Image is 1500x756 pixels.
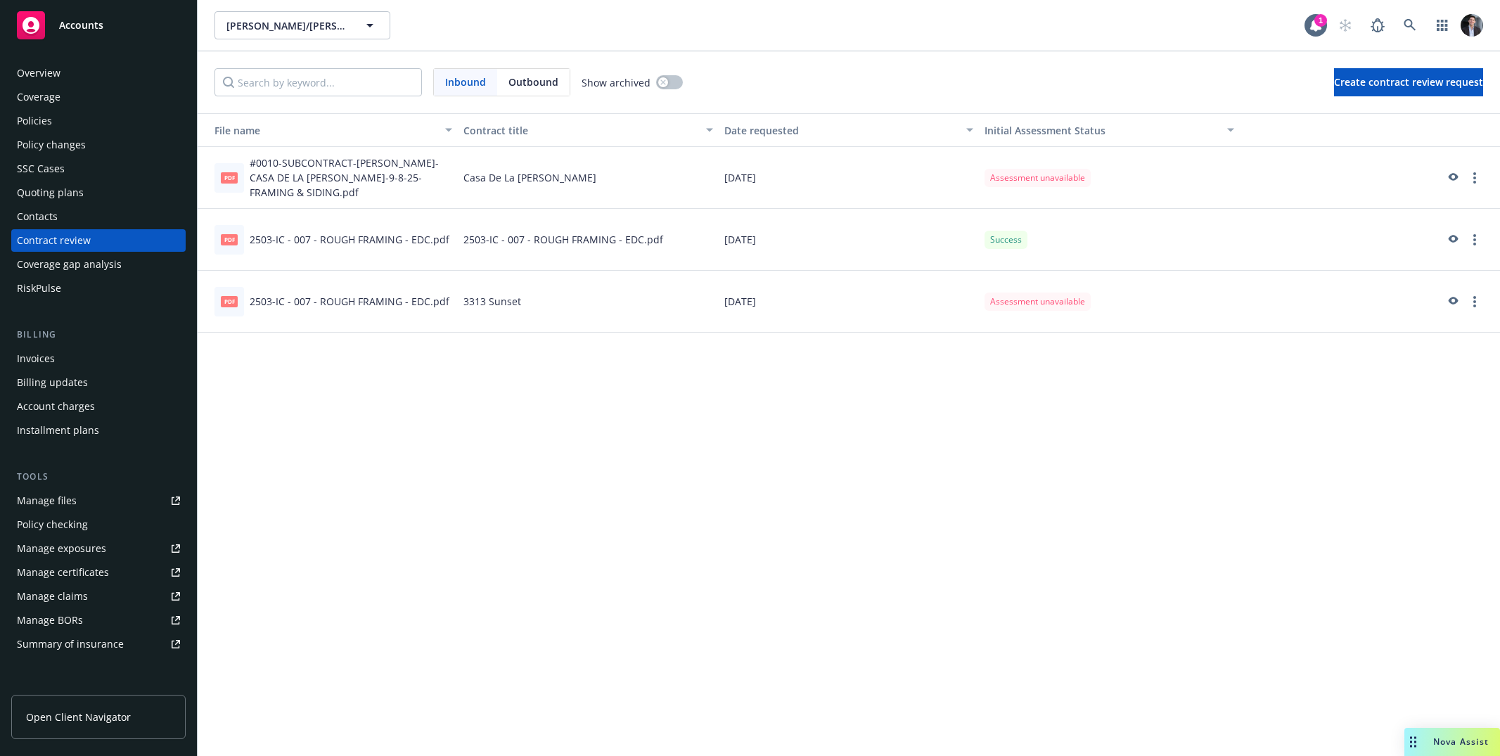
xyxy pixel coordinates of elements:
[11,277,186,300] a: RiskPulse
[203,123,437,138] div: Toggle SortBy
[17,253,122,276] div: Coverage gap analysis
[985,124,1105,137] span: Initial Assessment Status
[17,229,91,252] div: Contract review
[719,147,979,209] div: [DATE]
[458,113,718,147] button: Contract title
[17,205,58,228] div: Contacts
[17,395,95,418] div: Account charges
[11,609,186,632] a: Manage BORs
[11,110,186,132] a: Policies
[11,205,186,228] a: Contacts
[59,20,103,31] span: Accounts
[221,234,238,245] span: pdf
[11,158,186,180] a: SSC Cases
[11,371,186,394] a: Billing updates
[17,277,61,300] div: RiskPulse
[11,62,186,84] a: Overview
[1334,68,1483,96] button: Create contract review request
[463,123,697,138] div: Contract title
[11,395,186,418] a: Account charges
[1466,293,1483,310] a: more
[26,710,131,724] span: Open Client Navigator
[17,181,84,204] div: Quoting plans
[724,123,958,138] div: Date requested
[226,18,348,33] span: [PERSON_NAME]/[PERSON_NAME] Construction, Inc.
[203,123,437,138] div: File name
[17,110,52,132] div: Policies
[11,585,186,608] a: Manage claims
[17,158,65,180] div: SSC Cases
[17,86,60,108] div: Coverage
[17,419,99,442] div: Installment plans
[11,419,186,442] a: Installment plans
[11,134,186,156] a: Policy changes
[497,69,570,96] span: Outbound
[17,134,86,156] div: Policy changes
[11,633,186,655] a: Summary of insurance
[458,271,718,333] div: 3313 Sunset
[250,155,452,200] div: #0010-SUBCONTRACT-[PERSON_NAME]-CASA DE LA [PERSON_NAME]-9-8-25-FRAMING & SIDING.pdf
[458,209,718,271] div: 2503-IC - 007 - ROUGH FRAMING - EDC.pdf
[17,609,83,632] div: Manage BORs
[1404,728,1500,756] button: Nova Assist
[17,633,124,655] div: Summary of insurance
[11,513,186,536] a: Policy checking
[1331,11,1359,39] a: Start snowing
[434,69,497,96] span: Inbound
[990,295,1085,308] span: Assessment unavailable
[11,489,186,512] a: Manage files
[11,229,186,252] a: Contract review
[11,328,186,342] div: Billing
[11,253,186,276] a: Coverage gap analysis
[1466,169,1483,186] a: more
[17,347,55,370] div: Invoices
[445,75,486,89] span: Inbound
[17,561,109,584] div: Manage certificates
[458,147,718,209] div: Casa De La [PERSON_NAME]
[11,86,186,108] a: Coverage
[11,347,186,370] a: Invoices
[17,371,88,394] div: Billing updates
[1444,169,1461,186] a: preview
[1396,11,1424,39] a: Search
[221,172,238,183] span: pdf
[719,209,979,271] div: [DATE]
[17,585,88,608] div: Manage claims
[214,11,390,39] button: [PERSON_NAME]/[PERSON_NAME] Construction, Inc.
[990,172,1085,184] span: Assessment unavailable
[1314,14,1327,27] div: 1
[1466,231,1483,248] a: more
[1444,231,1461,248] a: preview
[1428,11,1456,39] a: Switch app
[17,489,77,512] div: Manage files
[221,296,238,307] span: pdf
[1334,75,1483,89] span: Create contract review request
[11,561,186,584] a: Manage certificates
[11,537,186,560] a: Manage exposures
[11,181,186,204] a: Quoting plans
[250,232,449,247] div: 2503-IC - 007 - ROUGH FRAMING - EDC.pdf
[17,513,88,536] div: Policy checking
[11,470,186,484] div: Tools
[508,75,558,89] span: Outbound
[250,294,449,309] div: 2503-IC - 007 - ROUGH FRAMING - EDC.pdf
[11,6,186,45] a: Accounts
[582,75,650,90] span: Show archived
[719,271,979,333] div: [DATE]
[1404,728,1422,756] div: Drag to move
[214,68,422,96] input: Search by keyword...
[719,113,979,147] button: Date requested
[985,123,1218,138] div: Toggle SortBy
[1364,11,1392,39] a: Report a Bug
[17,537,106,560] div: Manage exposures
[1461,14,1483,37] img: photo
[17,62,60,84] div: Overview
[1433,736,1489,748] span: Nova Assist
[990,233,1022,246] span: Success
[1444,293,1461,310] a: preview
